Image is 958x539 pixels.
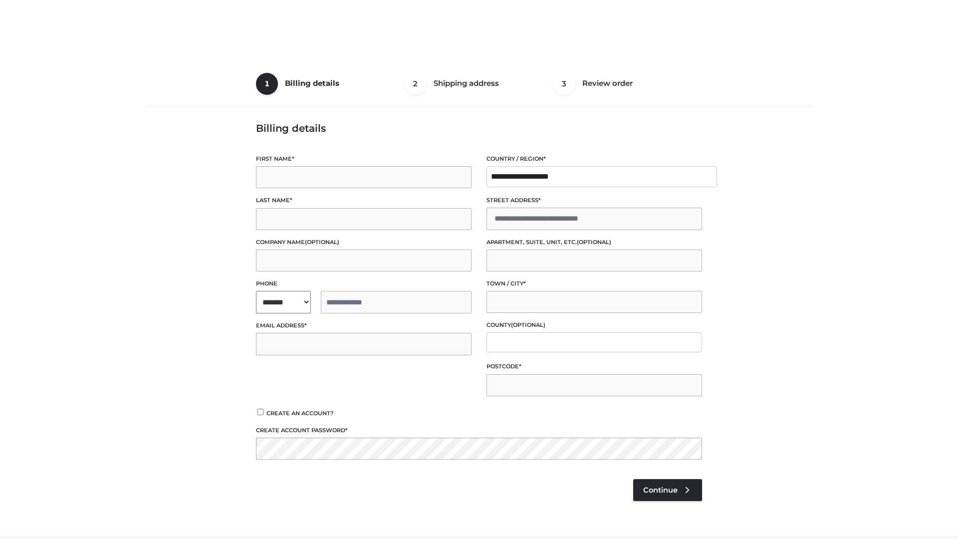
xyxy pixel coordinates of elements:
label: Create account password [256,426,702,435]
input: Create an account? [256,409,265,415]
h3: Billing details [256,122,702,134]
span: Shipping address [434,78,499,88]
label: First name [256,154,472,164]
label: Street address [486,196,702,205]
label: Company name [256,238,472,247]
span: Continue [643,486,678,495]
span: (optional) [577,239,611,246]
label: Apartment, suite, unit, etc. [486,238,702,247]
label: Postcode [486,362,702,371]
label: Phone [256,279,472,288]
span: Billing details [285,78,339,88]
span: (optional) [511,321,545,328]
span: Review order [582,78,633,88]
span: Create an account? [266,410,334,417]
span: 2 [405,73,427,95]
span: (optional) [305,239,339,246]
a: Continue [633,479,702,501]
label: Email address [256,321,472,330]
label: Last name [256,196,472,205]
label: Town / City [486,279,702,288]
span: 1 [256,73,278,95]
label: County [486,320,702,330]
span: 3 [553,73,575,95]
label: Country / Region [486,154,702,164]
